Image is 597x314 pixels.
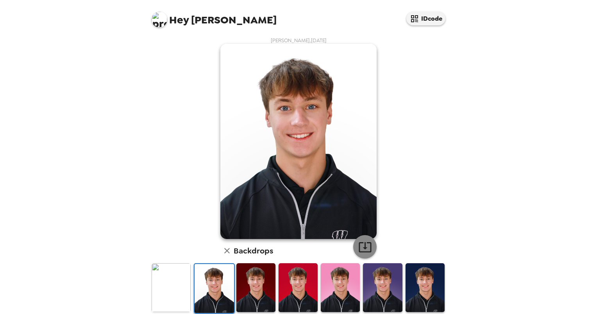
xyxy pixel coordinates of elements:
[234,244,273,257] h6: Backdrops
[406,12,445,25] button: IDcode
[152,8,277,25] span: [PERSON_NAME]
[152,263,191,312] img: Original
[152,12,167,27] img: profile pic
[169,13,189,27] span: Hey
[220,44,377,239] img: user
[271,37,327,44] span: [PERSON_NAME] , [DATE]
